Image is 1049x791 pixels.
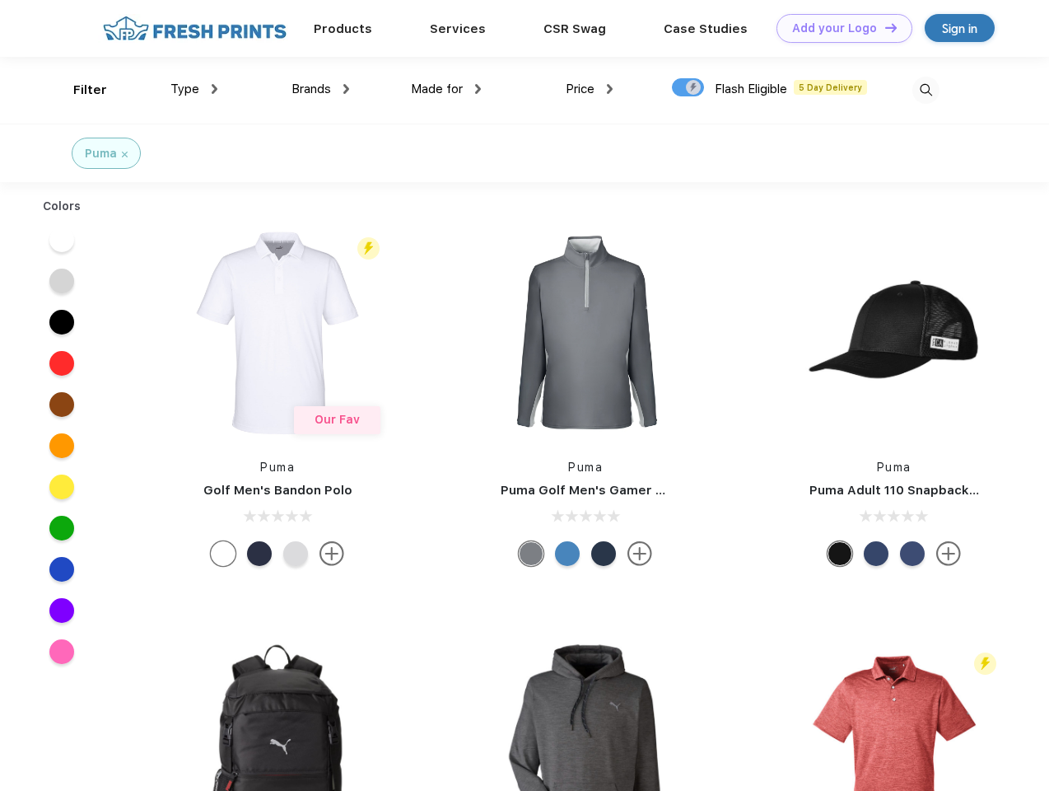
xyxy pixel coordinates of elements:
img: func=resize&h=266 [785,223,1004,442]
a: Puma [877,461,911,474]
div: Navy Blazer [591,541,616,566]
div: Navy Blazer [247,541,272,566]
div: Bright White [211,541,235,566]
img: more.svg [936,541,961,566]
div: Bright Cobalt [555,541,580,566]
span: Brands [291,82,331,96]
div: Peacoat Qut Shd [900,541,925,566]
div: Colors [30,198,94,215]
a: Golf Men's Bandon Polo [203,483,352,498]
span: Flash Eligible [715,82,787,96]
div: Sign in [942,19,977,38]
div: Pma Blk with Pma Blk [828,541,852,566]
img: fo%20logo%202.webp [98,14,291,43]
div: Peacoat with Qut Shd [864,541,888,566]
img: DT [885,23,897,32]
span: Price [566,82,594,96]
a: CSR Swag [543,21,606,36]
div: Puma [85,145,117,162]
img: func=resize&h=266 [476,223,695,442]
img: dropdown.png [212,84,217,94]
img: more.svg [627,541,652,566]
div: High Rise [283,541,308,566]
div: Quiet Shade [519,541,543,566]
img: func=resize&h=266 [168,223,387,442]
img: flash_active_toggle.svg [357,237,380,260]
img: desktop_search.svg [912,77,939,104]
div: Add your Logo [792,21,877,35]
a: Puma [568,461,603,474]
a: Puma [260,461,295,474]
a: Puma Golf Men's Gamer Golf Quarter-Zip [501,483,761,498]
img: dropdown.png [475,84,481,94]
img: filter_cancel.svg [122,152,128,157]
a: Products [314,21,372,36]
span: 5 Day Delivery [794,80,867,95]
span: Type [170,82,199,96]
a: Services [430,21,486,36]
img: dropdown.png [343,84,349,94]
div: Filter [73,81,107,100]
span: Our Fav [315,413,360,426]
img: more.svg [319,541,344,566]
span: Made for [411,82,463,96]
img: dropdown.png [607,84,613,94]
a: Sign in [925,14,995,42]
img: flash_active_toggle.svg [974,653,996,675]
